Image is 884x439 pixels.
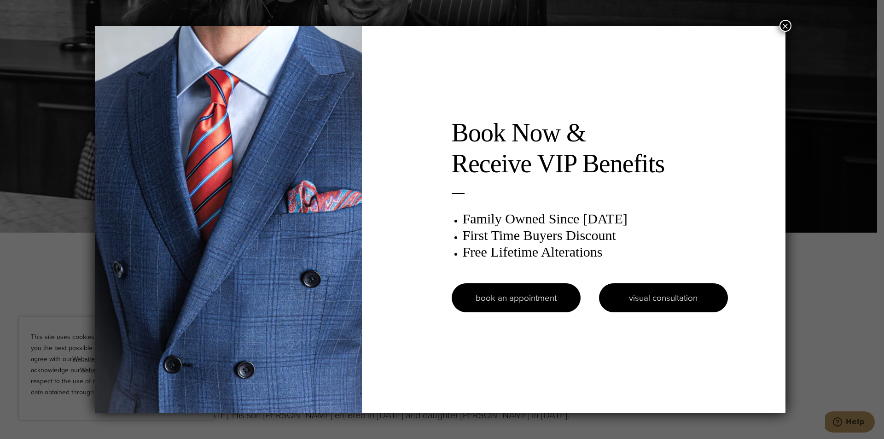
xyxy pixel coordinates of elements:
a: visual consultation [599,283,728,312]
h3: Free Lifetime Alterations [463,244,728,260]
a: book an appointment [452,283,581,312]
span: Help [21,6,40,15]
h2: Book Now & Receive VIP Benefits [452,117,728,179]
h3: Family Owned Since [DATE] [463,211,728,227]
h3: First Time Buyers Discount [463,227,728,244]
button: Close [779,20,791,32]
